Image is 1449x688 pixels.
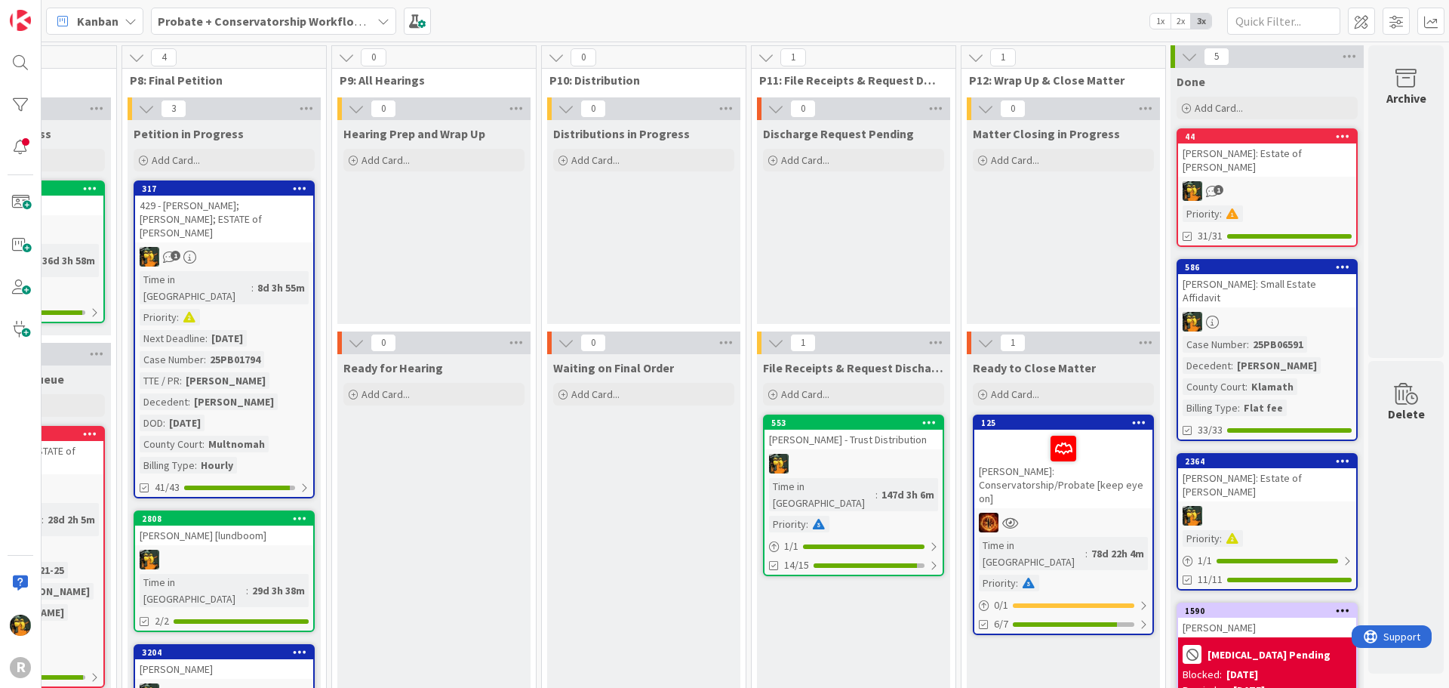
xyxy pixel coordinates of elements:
div: [DATE] [165,415,205,431]
img: MR [1183,181,1202,201]
span: 0 [790,100,816,118]
span: 1 / 1 [1198,553,1212,569]
div: Time in [GEOGRAPHIC_DATA] [769,478,875,511]
span: Hearing Prep and Wrap Up [343,126,485,141]
span: : [204,351,206,368]
div: 8d 3h 55m [254,279,309,296]
span: Matter Closing in Progress [973,126,1120,141]
span: Add Card... [781,153,829,167]
span: : [1085,545,1088,562]
span: Kanban [77,12,118,30]
div: [PERSON_NAME] - Trust Distribution [764,430,943,449]
input: Quick Filter... [1227,8,1340,35]
div: 125[PERSON_NAME]: Conservatorship/Probate [keep eye on] [974,416,1152,508]
div: 586 [1178,261,1356,274]
span: : [246,582,248,599]
span: 1 [790,334,816,352]
div: [PERSON_NAME] [1178,618,1356,637]
img: MR [769,454,789,474]
span: Distributions in Progress [553,126,690,141]
span: 2x [1171,14,1191,29]
img: Visit kanbanzone.com [10,10,31,31]
span: 3x [1191,14,1211,29]
span: 33/33 [1198,422,1223,438]
span: 11/11 [1198,572,1223,588]
div: 125 [974,416,1152,430]
div: [PERSON_NAME]: Conservatorship/Probate [keep eye on] [974,430,1152,508]
span: : [42,511,44,528]
b: Probate + Conservatorship Workflow (FL2) [158,14,392,29]
span: : [163,415,165,431]
div: Billing Type [1183,400,1238,416]
div: 2808 [142,514,313,524]
span: P8: Final Petition [130,73,307,88]
span: Add Card... [991,387,1039,401]
img: MR [10,615,31,636]
div: 3204 [142,647,313,658]
span: Add Card... [152,153,200,167]
span: P10: Distribution [549,73,727,88]
div: [PERSON_NAME] [135,659,313,679]
img: MR [1183,506,1202,526]
div: Decedent [140,393,188,410]
span: 14/15 [784,557,809,573]
div: [PERSON_NAME] [190,393,278,410]
div: Priority [1183,205,1220,222]
span: 0 [571,48,596,66]
div: 3204 [135,646,313,659]
div: [PERSON_NAME]: Estate of [PERSON_NAME] [1178,468,1356,501]
span: : [188,393,190,410]
span: 0 [580,100,606,118]
div: Time in [GEOGRAPHIC_DATA] [979,537,1085,570]
div: Time in [GEOGRAPHIC_DATA] [140,574,246,607]
span: Ready to Close Matter [973,360,1096,375]
div: 28d 2h 5m [44,511,99,528]
div: Case Number [1183,336,1247,353]
span: Add Card... [361,387,410,401]
div: Flat fee [1240,400,1287,416]
div: [DATE] [1226,667,1258,683]
span: Add Card... [1195,101,1243,115]
div: 1590 [1185,606,1356,616]
div: 25PB01794 [206,351,264,368]
div: DOD [140,415,163,431]
span: P12: Wrap Up & Close Matter [969,73,1146,88]
div: TTE / PR [140,372,180,389]
div: 147d 3h 6m [878,486,938,503]
div: R [10,657,31,678]
div: 553[PERSON_NAME] - Trust Distribution [764,416,943,449]
span: 1 / 1 [784,538,798,554]
img: TR [979,513,998,532]
div: 1590 [1178,604,1356,618]
div: MR [1178,312,1356,332]
div: 553 [771,418,943,428]
span: : [1231,357,1233,374]
span: 0 / 1 [994,597,1008,613]
div: Priority [979,575,1016,591]
img: MR [1183,312,1202,332]
div: Time in [GEOGRAPHIC_DATA] [140,271,251,304]
span: P11: File Receipts & Request Discharge [759,73,937,88]
div: Delete [1388,405,1425,423]
div: 25PB06591 [1249,336,1307,353]
span: : [1238,400,1240,416]
div: 1/1 [764,537,943,556]
div: TR [974,513,1152,532]
div: MR [1178,181,1356,201]
div: Priority [1183,530,1220,547]
div: Billing Type [140,457,195,474]
span: 1 [1214,185,1223,195]
span: : [875,486,878,503]
div: [PERSON_NAME]: Small Estate Affidavit [1178,274,1356,307]
span: 1x [1150,14,1171,29]
div: 125 [981,418,1152,428]
div: [PERSON_NAME] [lundboom] [135,526,313,545]
span: 4 [151,48,177,66]
div: 44 [1178,130,1356,143]
div: County Court [1183,378,1245,395]
span: Ready for Hearing [343,360,443,375]
span: Add Card... [361,153,410,167]
div: 2364 [1185,456,1356,467]
div: MR [764,454,943,474]
span: Support [32,2,69,20]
